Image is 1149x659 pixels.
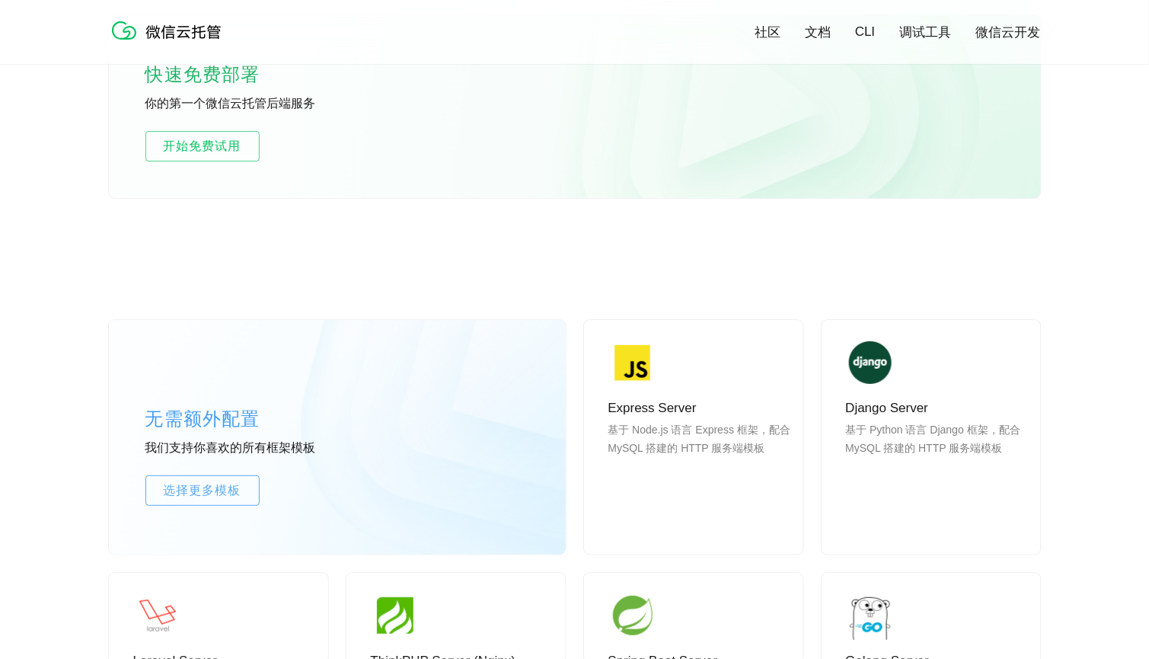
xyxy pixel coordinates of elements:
[145,96,374,113] p: 你的第一个微信云托管后端服务
[976,24,1041,41] a: 微信云开发
[608,399,791,417] p: Express Server
[109,15,231,46] img: 微信云托管
[846,399,1029,417] p: Django Server
[900,24,952,41] a: 调试工具
[608,421,791,494] p: 基于 Node.js 语言 Express 框架，配合 MySQL 搭建的 HTTP 服务端模板
[145,440,374,457] p: 我们支持你喜欢的所有框架模板
[755,24,780,41] a: 社区
[805,24,831,41] a: 文档
[145,59,298,90] p: 快速免费部署
[146,481,259,500] span: 选择更多模板
[109,35,231,48] a: 微信云托管
[146,137,259,155] span: 开始免费试用
[145,404,374,434] p: 无需额外配置
[846,421,1029,494] p: 基于 Python 语言 Django 框架，配合 MySQL 搭建的 HTTP 服务端模板
[855,24,875,40] a: CLI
